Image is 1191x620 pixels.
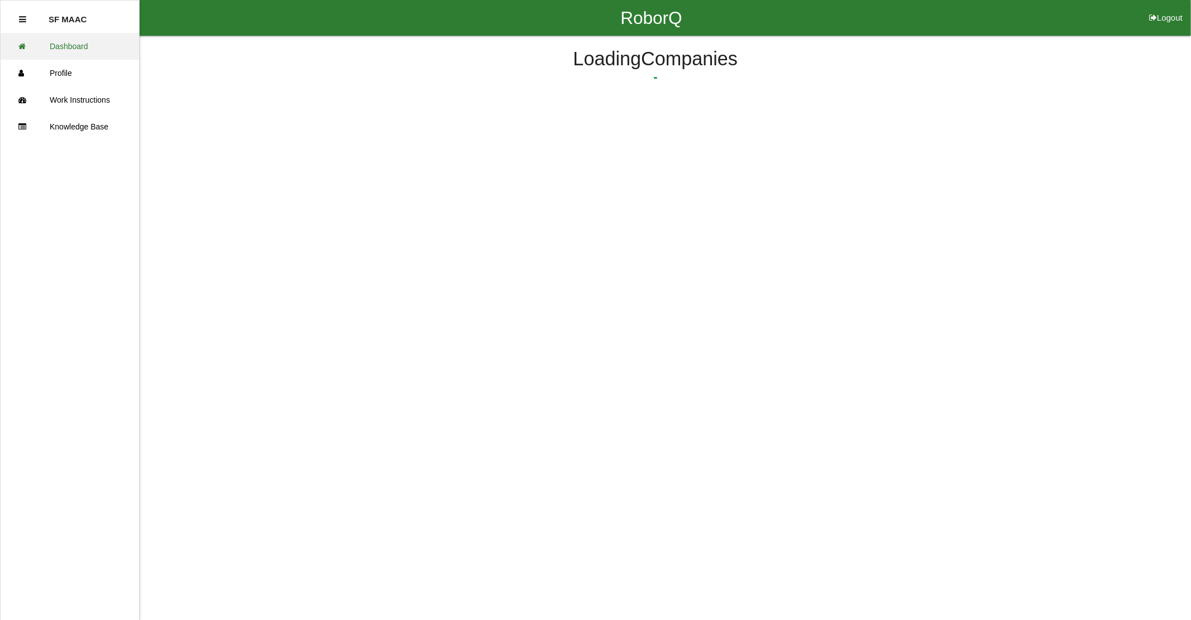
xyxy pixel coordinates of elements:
[19,6,26,33] div: Close
[168,49,1144,70] h4: Loading Companies
[1,60,139,86] a: Profile
[1,86,139,113] a: Work Instructions
[1,113,139,140] a: Knowledge Base
[1,33,139,60] a: Dashboard
[49,6,87,24] p: SF MAAC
